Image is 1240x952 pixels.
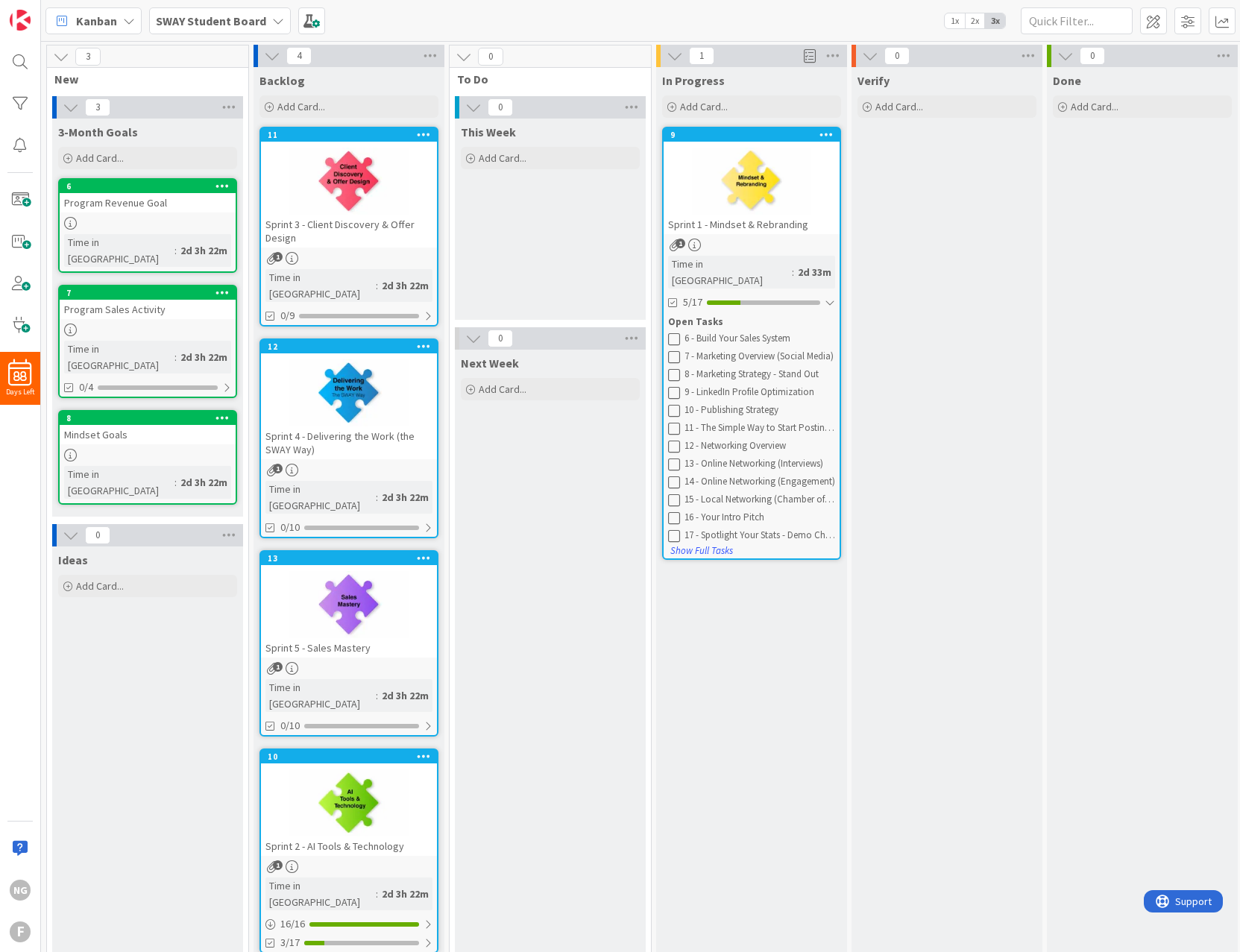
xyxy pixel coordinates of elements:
[60,286,236,300] div: 7
[60,412,236,444] div: 8Mindset Goals
[794,264,835,280] div: 2d 33m
[265,877,376,910] div: Time in [GEOGRAPHIC_DATA]
[85,526,110,544] span: 0
[664,128,840,234] div: 9Sprint 1 - Mindset & Rebranding
[680,100,728,113] span: Add Card...
[13,371,27,382] span: 88
[60,412,236,425] div: 8
[280,718,300,734] span: 0/10
[689,47,714,65] span: 1
[684,350,835,362] div: 7 - Marketing Overview (Social Media)
[273,662,283,672] span: 1
[461,356,519,371] span: Next Week
[479,151,526,165] span: Add Card...
[457,72,632,86] span: To Do
[280,916,305,932] span: 16 / 16
[684,494,835,505] div: 15 - Local Networking (Chamber of Commerce +)
[66,288,236,298] div: 7
[488,330,513,347] span: 0
[60,180,236,193] div: 6
[31,2,68,20] span: Support
[670,130,840,140] div: 9
[10,921,31,942] div: F
[668,256,792,289] div: Time in [GEOGRAPHIC_DATA]
[66,181,236,192] div: 6
[58,285,237,398] a: 7Program Sales ActivityTime in [GEOGRAPHIC_DATA]:2d 3h 22m0/4
[10,880,31,901] div: NG
[378,687,432,704] div: 2d 3h 22m
[676,239,685,248] span: 1
[684,458,835,470] div: 13 - Online Networking (Interviews)
[174,349,177,365] span: :
[280,935,300,951] span: 3/17
[478,48,503,66] span: 0
[261,750,437,763] div: 10
[684,386,835,398] div: 9 - LinkedIn Profile Optimization
[273,860,283,870] span: 1
[268,130,437,140] div: 11
[261,836,437,856] div: Sprint 2 - AI Tools & Technology
[261,128,437,248] div: 11Sprint 3 - Client Discovery & Offer Design
[277,100,325,113] span: Add Card...
[60,193,236,212] div: Program Revenue Goal
[265,481,376,514] div: Time in [GEOGRAPHIC_DATA]
[479,382,526,396] span: Add Card...
[376,886,378,902] span: :
[60,180,236,212] div: 6Program Revenue Goal
[378,886,432,902] div: 2d 3h 22m
[884,47,910,65] span: 0
[60,286,236,319] div: 7Program Sales Activity
[268,341,437,352] div: 12
[273,464,283,473] span: 1
[259,73,305,88] span: Backlog
[79,379,93,395] span: 0/4
[265,679,376,712] div: Time in [GEOGRAPHIC_DATA]
[945,13,965,28] span: 1x
[261,340,437,353] div: 12
[376,277,378,294] span: :
[684,476,835,488] div: 14 - Online Networking (Engagement)
[684,368,835,380] div: 8 - Marketing Strategy - Stand Out
[66,413,236,423] div: 8
[985,13,1005,28] span: 3x
[58,552,88,567] span: Ideas
[662,73,725,88] span: In Progress
[259,550,438,737] a: 13Sprint 5 - Sales MasteryTime in [GEOGRAPHIC_DATA]:2d 3h 22m0/10
[261,552,437,565] div: 13
[684,440,835,452] div: 12 - Networking Overview
[268,553,437,564] div: 13
[261,128,437,142] div: 11
[664,215,840,234] div: Sprint 1 - Mindset & Rebranding
[54,72,230,86] span: New
[280,308,295,324] span: 0/9
[684,404,835,416] div: 10 - Publishing Strategy
[857,73,890,88] span: Verify
[1080,47,1105,65] span: 0
[273,252,283,262] span: 1
[64,341,174,373] div: Time in [GEOGRAPHIC_DATA]
[58,124,138,139] span: 3-Month Goals
[1021,7,1133,34] input: Quick Filter...
[58,410,237,505] a: 8Mindset GoalsTime in [GEOGRAPHIC_DATA]:2d 3h 22m
[670,543,734,559] button: Show Full Tasks
[261,638,437,658] div: Sprint 5 - Sales Mastery
[376,489,378,505] span: :
[261,426,437,459] div: Sprint 4 - Delivering the Work (the SWAY Way)
[76,12,117,30] span: Kanban
[177,242,231,259] div: 2d 3h 22m
[156,13,266,28] b: SWAY Student Board
[259,338,438,538] a: 12Sprint 4 - Delivering the Work (the SWAY Way)Time in [GEOGRAPHIC_DATA]:2d 3h 22m0/10
[378,277,432,294] div: 2d 3h 22m
[75,48,101,66] span: 3
[265,269,376,302] div: Time in [GEOGRAPHIC_DATA]
[668,315,835,330] div: Open Tasks
[684,511,835,523] div: 16 - Your Intro Pitch
[261,340,437,459] div: 12Sprint 4 - Delivering the Work (the SWAY Way)
[268,751,437,762] div: 10
[174,242,177,259] span: :
[280,520,300,535] span: 0/10
[461,124,516,139] span: This Week
[261,552,437,658] div: 13Sprint 5 - Sales Mastery
[261,750,437,856] div: 10Sprint 2 - AI Tools & Technology
[1053,73,1081,88] span: Done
